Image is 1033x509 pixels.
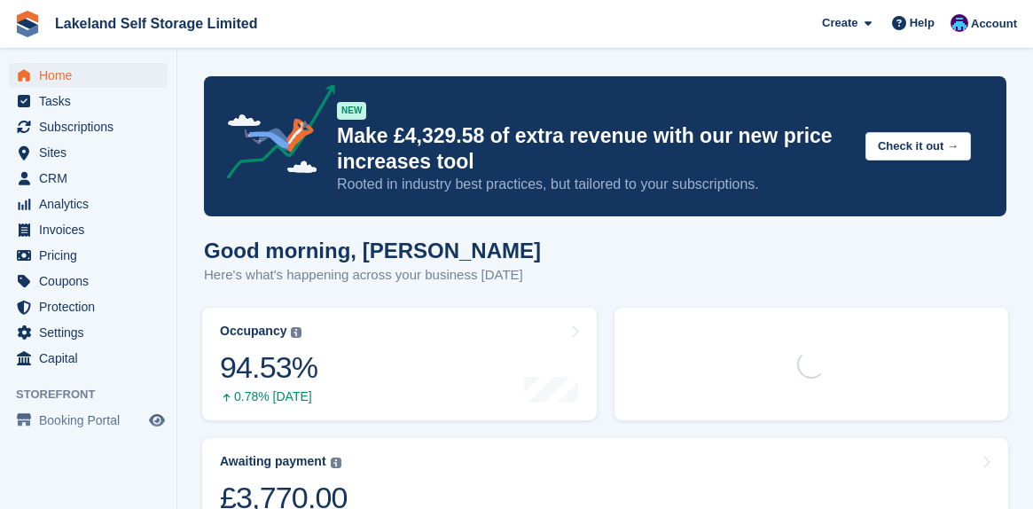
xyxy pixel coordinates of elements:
[337,175,851,194] p: Rooted in industry best practices, but tailored to your subscriptions.
[204,239,541,262] h1: Good morning, [PERSON_NAME]
[337,102,366,120] div: NEW
[39,217,145,242] span: Invoices
[220,324,286,339] div: Occupancy
[39,294,145,319] span: Protection
[14,11,41,37] img: stora-icon-8386f47178a22dfd0bd8f6a31ec36ba5ce8667c1dd55bd0f319d3a0aa187defe.svg
[9,294,168,319] a: menu
[39,346,145,371] span: Capital
[39,269,145,294] span: Coupons
[39,192,145,216] span: Analytics
[39,63,145,88] span: Home
[951,14,968,32] img: David Dickson
[971,15,1017,33] span: Account
[9,63,168,88] a: menu
[9,192,168,216] a: menu
[822,14,857,32] span: Create
[9,243,168,268] a: menu
[9,217,168,242] a: menu
[39,243,145,268] span: Pricing
[220,454,326,469] div: Awaiting payment
[39,408,145,433] span: Booking Portal
[291,327,301,338] img: icon-info-grey-7440780725fd019a000dd9b08b2336e03edf1995a4989e88bcd33f0948082b44.svg
[146,410,168,431] a: Preview store
[48,9,265,38] a: Lakeland Self Storage Limited
[9,89,168,114] a: menu
[9,140,168,165] a: menu
[39,166,145,191] span: CRM
[220,389,317,404] div: 0.78% [DATE]
[331,458,341,468] img: icon-info-grey-7440780725fd019a000dd9b08b2336e03edf1995a4989e88bcd33f0948082b44.svg
[9,320,168,345] a: menu
[9,269,168,294] a: menu
[204,265,541,286] p: Here's what's happening across your business [DATE]
[39,320,145,345] span: Settings
[16,386,176,403] span: Storefront
[910,14,935,32] span: Help
[9,114,168,139] a: menu
[9,346,168,371] a: menu
[39,114,145,139] span: Subscriptions
[337,123,851,175] p: Make £4,329.58 of extra revenue with our new price increases tool
[9,408,168,433] a: menu
[9,166,168,191] a: menu
[39,140,145,165] span: Sites
[202,308,597,420] a: Occupancy 94.53% 0.78% [DATE]
[39,89,145,114] span: Tasks
[220,349,317,386] div: 94.53%
[212,84,336,185] img: price-adjustments-announcement-icon-8257ccfd72463d97f412b2fc003d46551f7dbcb40ab6d574587a9cd5c0d94...
[865,132,971,161] button: Check it out →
